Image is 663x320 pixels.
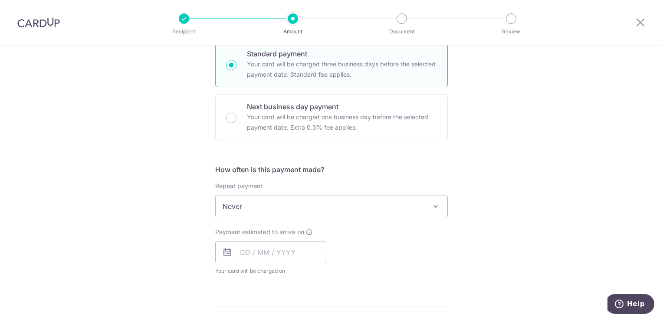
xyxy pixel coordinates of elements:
p: Recipient [152,27,216,36]
p: Document [370,27,434,36]
h5: How often is this payment made? [215,164,448,175]
span: Never [215,196,448,217]
p: Your card will be charged three business days before the selected payment date. Standard fee appl... [247,59,437,80]
iframe: Opens a widget where you can find more information [607,294,654,316]
p: Review [479,27,543,36]
span: Your card will be charged on [215,267,326,275]
img: CardUp [17,17,60,28]
span: Payment estimated to arrive on [215,228,304,236]
input: DD / MM / YYYY [215,242,326,263]
p: Amount [261,27,325,36]
span: Never [216,196,447,217]
p: Your card will be charged one business day before the selected payment date. Extra 0.3% fee applies. [247,112,437,133]
p: Standard payment [247,49,437,59]
p: Next business day payment [247,101,437,112]
label: Repeat payment [215,182,263,190]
